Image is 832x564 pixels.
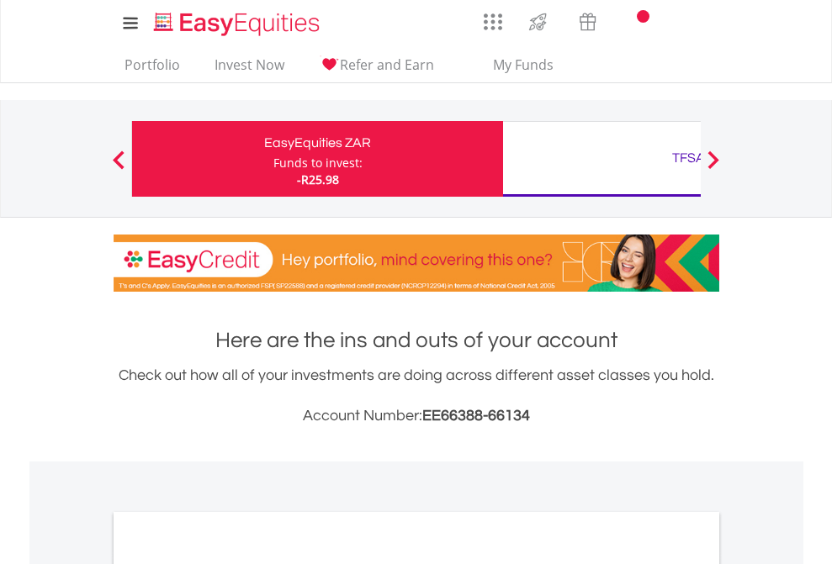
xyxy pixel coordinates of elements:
a: Invest Now [208,56,291,82]
span: EE66388-66134 [422,408,530,424]
span: -R25.98 [297,171,339,187]
div: Funds to invest: [273,155,363,171]
img: thrive-v2.svg [524,8,552,35]
div: EasyEquities ZAR [142,131,493,155]
h1: Here are the ins and outs of your account [114,325,719,356]
div: Check out how all of your investments are doing across different asset classes you hold. [114,364,719,428]
img: grid-menu-icon.svg [484,13,502,31]
button: Next [697,159,730,176]
img: EasyCredit Promotion Banner [114,235,719,292]
span: My Funds [469,54,579,76]
button: Previous [102,159,135,176]
img: vouchers-v2.svg [574,8,601,35]
a: FAQ's and Support [655,4,698,38]
a: Portfolio [118,56,187,82]
a: My Profile [698,4,741,41]
a: Vouchers [563,4,612,35]
a: Refer and Earn [312,56,441,82]
a: Home page [147,4,326,38]
span: Refer and Earn [340,55,434,74]
a: Notifications [612,4,655,38]
h3: Account Number: [114,404,719,428]
img: EasyEquities_Logo.png [151,10,326,38]
a: AppsGrid [473,4,513,31]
